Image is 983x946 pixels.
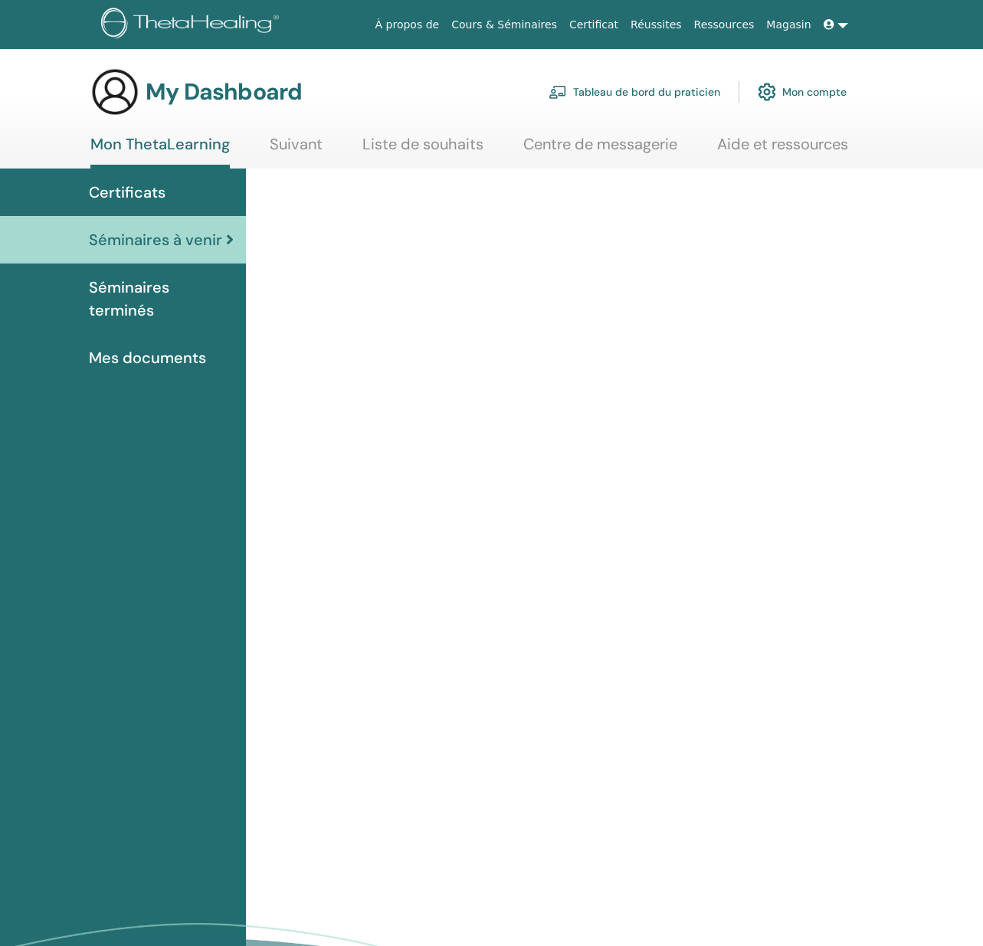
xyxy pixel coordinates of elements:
a: Centre de messagerie [523,135,677,165]
a: Liste de souhaits [362,135,483,165]
a: À propos de [369,11,446,39]
span: Séminaires terminés [89,276,234,322]
img: chalkboard-teacher.svg [549,85,567,99]
img: generic-user-icon.jpg [90,67,139,116]
a: Tableau de bord du praticien [549,75,720,109]
a: Certificat [563,11,624,39]
a: Suivant [270,135,323,165]
a: Réussites [624,11,687,39]
span: Certificats [89,181,165,204]
a: Aide et ressources [717,135,848,165]
h3: My Dashboard [146,78,302,106]
a: Magasin [760,11,817,39]
img: logo.png [101,8,284,42]
img: cog.svg [758,79,776,105]
a: Ressources [688,11,761,39]
a: Mon ThetaLearning [90,135,230,169]
span: Mes documents [89,346,206,369]
a: Mon compte [758,75,847,109]
a: Cours & Séminaires [445,11,563,39]
span: Séminaires à venir [89,228,222,251]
